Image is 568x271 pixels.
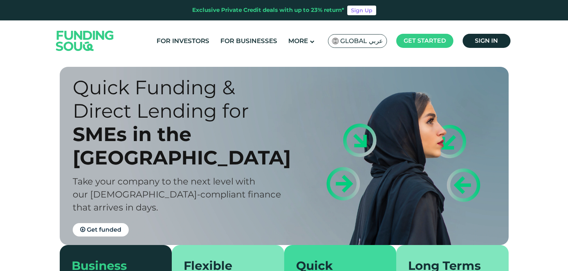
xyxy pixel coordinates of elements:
[49,22,121,59] img: Logo
[219,35,279,47] a: For Businesses
[73,223,129,236] a: Get funded
[73,123,297,169] div: SMEs in the [GEOGRAPHIC_DATA]
[87,226,121,233] span: Get funded
[404,37,446,44] span: Get started
[73,76,297,123] div: Quick Funding & Direct Lending for
[73,176,281,213] span: Take your company to the next level with our [DEMOGRAPHIC_DATA]-compliant finance that arrives in...
[340,37,383,45] span: Global عربي
[155,35,211,47] a: For Investors
[475,37,498,44] span: Sign in
[288,37,308,45] span: More
[347,6,376,15] a: Sign Up
[463,34,510,48] a: Sign in
[332,38,339,44] img: SA Flag
[192,6,344,14] div: Exclusive Private Credit deals with up to 23% return*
